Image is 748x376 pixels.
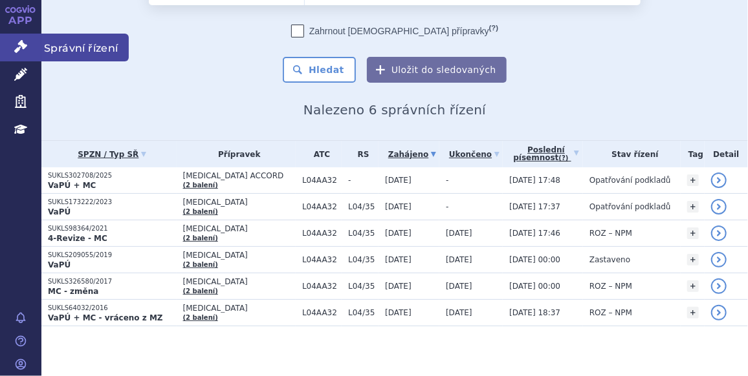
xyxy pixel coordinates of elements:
[348,176,379,185] span: -
[589,255,630,264] span: Zastaveno
[302,255,342,264] span: L04AA32
[183,287,218,295] a: (2 balení)
[509,176,560,185] span: [DATE] 17:48
[348,229,379,238] span: L04/35
[183,182,218,189] a: (2 balení)
[302,282,342,291] span: L04AA32
[509,255,560,264] span: [DATE] 00:00
[183,261,218,268] a: (2 balení)
[291,25,498,37] label: Zahrnout [DEMOGRAPHIC_DATA] přípravky
[367,57,507,83] button: Uložit do sledovaných
[348,202,379,211] span: L04/35
[48,234,107,243] strong: 4-Revize - MC
[711,199,727,214] a: detail
[48,207,71,216] strong: VaPÚ
[48,145,177,163] a: SPZN / Typ SŘ
[48,313,163,322] strong: VaPÚ + MC - vráceno z MZ
[589,202,671,211] span: Opatřování podkladů
[302,308,342,317] span: L04AA32
[48,287,98,296] strong: MC - změna
[48,224,177,233] p: SUKLS98364/2021
[509,282,560,291] span: [DATE] 00:00
[509,229,560,238] span: [DATE] 17:46
[183,235,218,242] a: (2 balení)
[711,252,727,267] a: detail
[183,224,296,233] span: [MEDICAL_DATA]
[183,277,296,286] span: [MEDICAL_DATA]
[183,304,296,313] span: [MEDICAL_DATA]
[48,304,177,313] p: SUKLS64032/2016
[296,141,342,167] th: ATC
[589,229,632,238] span: ROZ – NPM
[589,308,632,317] span: ROZ – NPM
[183,314,218,321] a: (2 balení)
[705,141,748,167] th: Detail
[183,198,296,207] span: [MEDICAL_DATA]
[48,277,177,286] p: SUKLS326580/2017
[687,201,699,213] a: +
[446,145,503,163] a: Ukončeno
[48,251,177,260] p: SUKLS209055/2019
[183,171,296,180] span: [MEDICAL_DATA] ACCORD
[509,308,560,317] span: [DATE] 18:37
[385,202,412,211] span: [DATE]
[446,255,472,264] span: [DATE]
[303,102,486,118] span: Nalezeno 6 správních řízení
[583,141,681,167] th: Stav řízení
[385,229,412,238] span: [DATE]
[48,171,177,180] p: SUKLS302708/2025
[342,141,379,167] th: RS
[711,172,727,188] a: detail
[446,229,472,238] span: [DATE]
[385,308,412,317] span: [DATE]
[559,154,569,162] abbr: (?)
[446,308,472,317] span: [DATE]
[385,282,412,291] span: [DATE]
[348,282,379,291] span: L04/35
[446,202,448,211] span: -
[385,255,412,264] span: [DATE]
[48,181,96,190] strong: VaPÚ + MC
[348,308,379,317] span: L04/35
[446,176,448,185] span: -
[687,227,699,239] a: +
[681,141,705,167] th: Tag
[48,260,71,269] strong: VaPÚ
[302,176,342,185] span: L04AA32
[711,225,727,241] a: detail
[509,202,560,211] span: [DATE] 17:37
[302,202,342,211] span: L04AA32
[385,145,439,163] a: Zahájeno
[183,251,296,260] span: [MEDICAL_DATA]
[589,176,671,185] span: Opatřování podkladů
[687,280,699,292] a: +
[283,57,356,83] button: Hledat
[177,141,296,167] th: Přípravek
[711,305,727,320] a: detail
[385,176,412,185] span: [DATE]
[687,307,699,319] a: +
[687,174,699,186] a: +
[48,198,177,207] p: SUKLS173222/2023
[711,278,727,294] a: detail
[446,282,472,291] span: [DATE]
[348,255,379,264] span: L04/35
[41,34,129,61] span: Správní řízení
[687,254,699,266] a: +
[489,24,498,32] abbr: (?)
[509,141,583,167] a: Poslednípísemnost(?)
[302,229,342,238] span: L04AA32
[183,208,218,215] a: (2 balení)
[589,282,632,291] span: ROZ – NPM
